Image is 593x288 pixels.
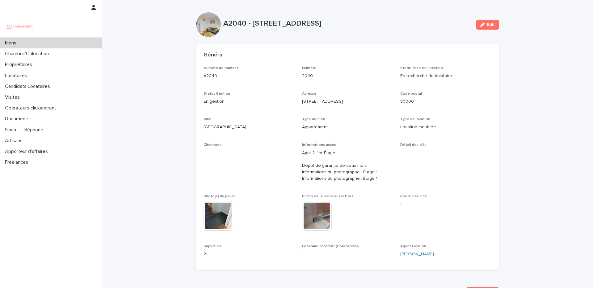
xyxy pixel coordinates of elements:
[400,66,443,70] span: Statut Mise en Location
[2,127,48,133] p: Sinch - Téléphone
[204,117,211,121] span: Ville
[204,92,230,96] span: Statut Gestion
[487,23,495,27] span: Edit
[302,245,360,248] span: Locataire référent (Colocations)
[302,150,393,182] p: Appt 2, 1er Étage Dépôt de garantie de deux mois. Informations du photographe : Étage 1 Informati...
[302,117,325,121] span: Type de bien
[2,159,33,165] p: Freelances
[302,124,393,130] p: Appartement
[204,251,295,257] p: 21
[302,66,317,70] span: Numéro
[204,98,295,105] p: En gestion
[302,73,393,79] p: 2040
[204,52,224,59] h2: Général
[302,195,353,198] span: Photo de la boîte aux lettres
[400,143,427,147] span: Détail des clés
[2,138,27,144] p: Artisans
[2,94,25,100] p: Visites
[400,245,426,248] span: Agent Gestion
[400,201,491,208] p: -
[204,245,222,248] span: Superficie
[476,20,499,30] button: Edit
[2,116,35,122] p: Documents
[400,73,491,79] p: En recherche de locataire
[302,98,393,105] p: [STREET_ADDRESS]
[204,66,238,70] span: Numéro de mandat
[400,150,491,156] p: -
[400,195,427,198] span: Photo des clés
[400,98,491,105] p: 80000
[2,40,21,46] p: Biens
[400,251,434,257] a: [PERSON_NAME]
[2,84,55,89] p: Candidats Locataires
[5,20,35,32] img: UCB0brd3T0yccxBKYDjQ
[400,124,491,130] p: Location meublée
[2,105,61,111] p: Operateurs clickandrent
[204,143,221,147] span: Chambres
[223,19,471,28] p: A2040 - [STREET_ADDRESS]
[302,143,336,147] span: Informations accès
[302,251,393,257] p: -
[2,149,53,154] p: Apporteur d'affaires
[204,73,295,79] p: A2040
[2,62,37,68] p: Propriétaires
[204,195,235,198] span: Photo(s) du palier
[2,73,32,79] p: Locataires
[400,92,422,96] span: Code postal
[204,150,295,156] p: -
[204,124,295,130] p: [GEOGRAPHIC_DATA]
[400,117,430,121] span: Type de location
[302,92,317,96] span: Adresse
[2,51,54,57] p: Chambre/Colocation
